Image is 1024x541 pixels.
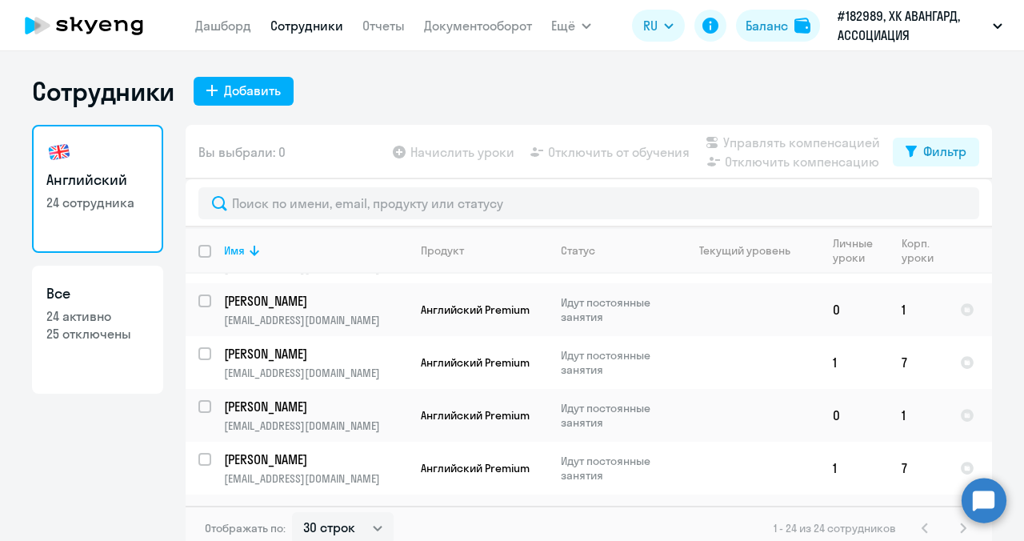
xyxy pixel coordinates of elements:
a: [PERSON_NAME] [224,345,407,363]
a: Отчеты [362,18,405,34]
img: english [46,139,72,165]
span: 1 - 24 из 24 сотрудников [774,521,896,535]
td: 7 [889,336,947,389]
a: [PERSON_NAME] [224,451,407,468]
a: [PERSON_NAME] [224,503,407,521]
a: Дашборд [195,18,251,34]
p: [EMAIL_ADDRESS][DOMAIN_NAME] [224,313,407,327]
div: Статус [561,243,670,258]
p: 24 сотрудника [46,194,149,211]
p: Идут постоянные занятия [561,454,670,483]
p: [EMAIL_ADDRESS][DOMAIN_NAME] [224,471,407,486]
button: Добавить [194,77,294,106]
div: Добавить [224,81,281,100]
div: Личные уроки [833,236,878,265]
img: balance [794,18,810,34]
p: [EMAIL_ADDRESS][DOMAIN_NAME] [224,419,407,433]
span: Английский Premium [421,408,530,423]
td: 1 [820,336,889,389]
a: Английский24 сотрудника [32,125,163,253]
div: Продукт [421,243,547,258]
p: [PERSON_NAME] [224,292,405,310]
td: 1 [889,389,947,442]
a: [PERSON_NAME] [224,398,407,415]
p: [PERSON_NAME] [224,451,405,468]
button: #182989, ХК АВАНГАРД, АССОЦИАЦИЯ [830,6,1010,45]
p: [PERSON_NAME] [224,398,405,415]
div: Текущий уровень [699,243,790,258]
p: #182989, ХК АВАНГАРД, АССОЦИАЦИЯ [838,6,986,45]
button: Фильтр [893,138,979,166]
td: 0 [820,283,889,336]
td: 0 [820,389,889,442]
span: Вы выбрали: 0 [198,142,286,162]
button: Ещё [551,10,591,42]
div: Продукт [421,243,464,258]
h3: Все [46,283,149,304]
a: Документооборот [424,18,532,34]
button: Балансbalance [736,10,820,42]
h3: Английский [46,170,149,190]
td: 7 [889,442,947,495]
p: [PERSON_NAME] [224,345,405,363]
div: Личные уроки [833,236,888,265]
div: Фильтр [923,142,966,161]
span: Ещё [551,16,575,35]
a: [PERSON_NAME] [224,292,407,310]
p: Идут постоянные занятия [561,295,670,324]
div: Имя [224,243,407,258]
td: 1 [889,283,947,336]
div: Баланс [746,16,788,35]
p: Идут постоянные занятия [561,348,670,377]
div: Статус [561,243,595,258]
input: Поиск по имени, email, продукту или статусу [198,187,979,219]
div: Корп. уроки [902,236,946,265]
span: Английский Premium [421,355,530,370]
span: Английский Premium [421,303,530,317]
p: [PERSON_NAME] [224,503,405,521]
span: RU [643,16,658,35]
div: Имя [224,243,245,258]
a: Все24 активно25 отключены [32,266,163,394]
td: 1 [820,442,889,495]
p: 24 активно [46,307,149,325]
span: Английский Premium [421,461,530,475]
div: Корп. уроки [902,236,936,265]
p: 25 отключены [46,325,149,343]
p: [EMAIL_ADDRESS][DOMAIN_NAME] [224,366,407,380]
p: Идут постоянные занятия [561,401,670,430]
div: Текущий уровень [684,243,819,258]
a: Сотрудники [270,18,343,34]
h1: Сотрудники [32,75,174,107]
span: Отображать по: [205,521,286,535]
button: RU [632,10,685,42]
